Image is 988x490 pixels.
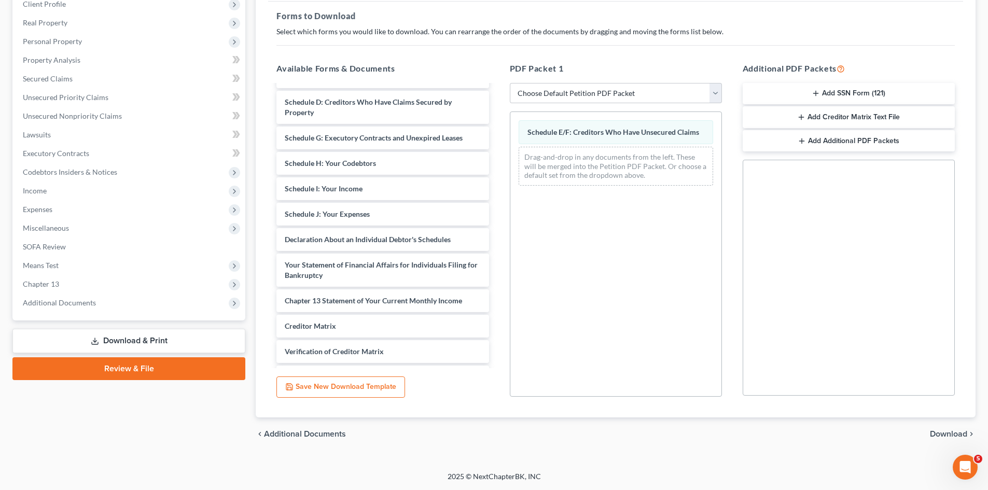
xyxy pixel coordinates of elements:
div: 2025 © NextChapterBK, INC [199,471,790,490]
span: Unsecured Priority Claims [23,93,108,102]
span: Your Statement of Financial Affairs for Individuals Filing for Bankruptcy [285,260,478,279]
span: Verification of Creditor Matrix [285,347,384,356]
span: Schedule G: Executory Contracts and Unexpired Leases [285,133,463,142]
span: Additional Documents [23,298,96,307]
a: SOFA Review [15,237,245,256]
span: Chapter 13 Statement of Your Current Monthly Income [285,296,462,305]
span: Schedule I: Your Income [285,184,363,193]
h5: Forms to Download [276,10,955,22]
span: Means Test [23,261,59,270]
span: Executory Contracts [23,149,89,158]
div: Drag-and-drop in any documents from the left. These will be merged into the Petition PDF Packet. ... [519,147,713,186]
span: Additional Documents [264,430,346,438]
span: Schedule H: Your Codebtors [285,159,376,167]
a: Download & Print [12,329,245,353]
span: Personal Property [23,37,82,46]
span: Secured Claims [23,74,73,83]
span: Unsecured Nonpriority Claims [23,111,122,120]
button: Add Additional PDF Packets [743,130,955,152]
span: Schedule D: Creditors Who Have Claims Secured by Property [285,97,452,117]
a: Property Analysis [15,51,245,69]
span: Expenses [23,205,52,214]
a: Unsecured Priority Claims [15,88,245,107]
span: Download [930,430,967,438]
span: Lawsuits [23,130,51,139]
span: Real Property [23,18,67,27]
i: chevron_left [256,430,264,438]
span: Property Analysis [23,55,80,64]
span: Chapter 13 [23,279,59,288]
a: Unsecured Nonpriority Claims [15,107,245,125]
h5: Available Forms & Documents [276,62,489,75]
span: Codebtors Insiders & Notices [23,167,117,176]
button: Save New Download Template [276,376,405,398]
a: chevron_left Additional Documents [256,430,346,438]
p: Select which forms you would like to download. You can rearrange the order of the documents by dr... [276,26,955,37]
span: 5 [974,455,982,463]
button: Download chevron_right [930,430,976,438]
span: Declaration About an Individual Debtor's Schedules [285,235,451,244]
button: Add SSN Form (121) [743,83,955,105]
span: Income [23,186,47,195]
h5: PDF Packet 1 [510,62,722,75]
h5: Additional PDF Packets [743,62,955,75]
span: Schedule E/F: Creditors Who Have Unsecured Claims [527,128,699,136]
span: Schedule J: Your Expenses [285,209,370,218]
span: Creditor Matrix [285,321,336,330]
a: Lawsuits [15,125,245,144]
iframe: Intercom live chat [953,455,978,480]
button: Add Creditor Matrix Text File [743,106,955,128]
i: chevron_right [967,430,976,438]
a: Executory Contracts [15,144,245,163]
a: Review & File [12,357,245,380]
span: SOFA Review [23,242,66,251]
span: Miscellaneous [23,223,69,232]
a: Secured Claims [15,69,245,88]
